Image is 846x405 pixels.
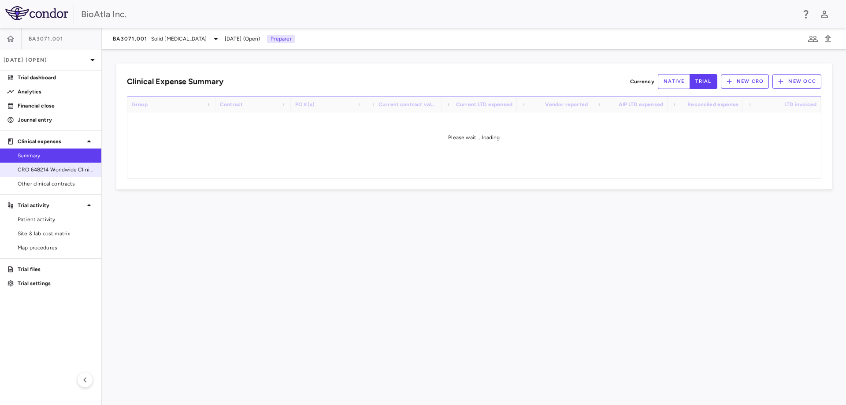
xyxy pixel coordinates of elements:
[18,152,94,160] span: Summary
[18,116,94,124] p: Journal entry
[18,230,94,238] span: Site & lab cost matrix
[225,35,260,43] span: [DATE] (Open)
[18,279,94,287] p: Trial settings
[690,74,717,89] button: trial
[81,7,795,21] div: BioAtla Inc.
[18,216,94,223] span: Patient activity
[5,6,68,20] img: logo-full-BYUhSk78.svg
[658,74,690,89] button: native
[18,244,94,252] span: Map procedures
[18,74,94,82] p: Trial dashboard
[18,166,94,174] span: CRO 648214 Worldwide Clinical Trials Holdings, Inc.
[721,74,769,89] button: New CRO
[630,78,654,85] p: Currency
[18,102,94,110] p: Financial close
[18,201,84,209] p: Trial activity
[18,137,84,145] p: Clinical expenses
[18,180,94,188] span: Other clinical contracts
[772,74,821,89] button: New OCC
[448,134,500,141] span: Please wait... loading
[151,35,207,43] span: Solid [MEDICAL_DATA]
[18,265,94,273] p: Trial files
[4,56,87,64] p: [DATE] (Open)
[267,35,295,43] p: Preparer
[29,35,63,42] span: BA3071.001
[127,76,223,88] h6: Clinical Expense Summary
[18,88,94,96] p: Analytics
[113,35,148,42] span: BA3071.001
